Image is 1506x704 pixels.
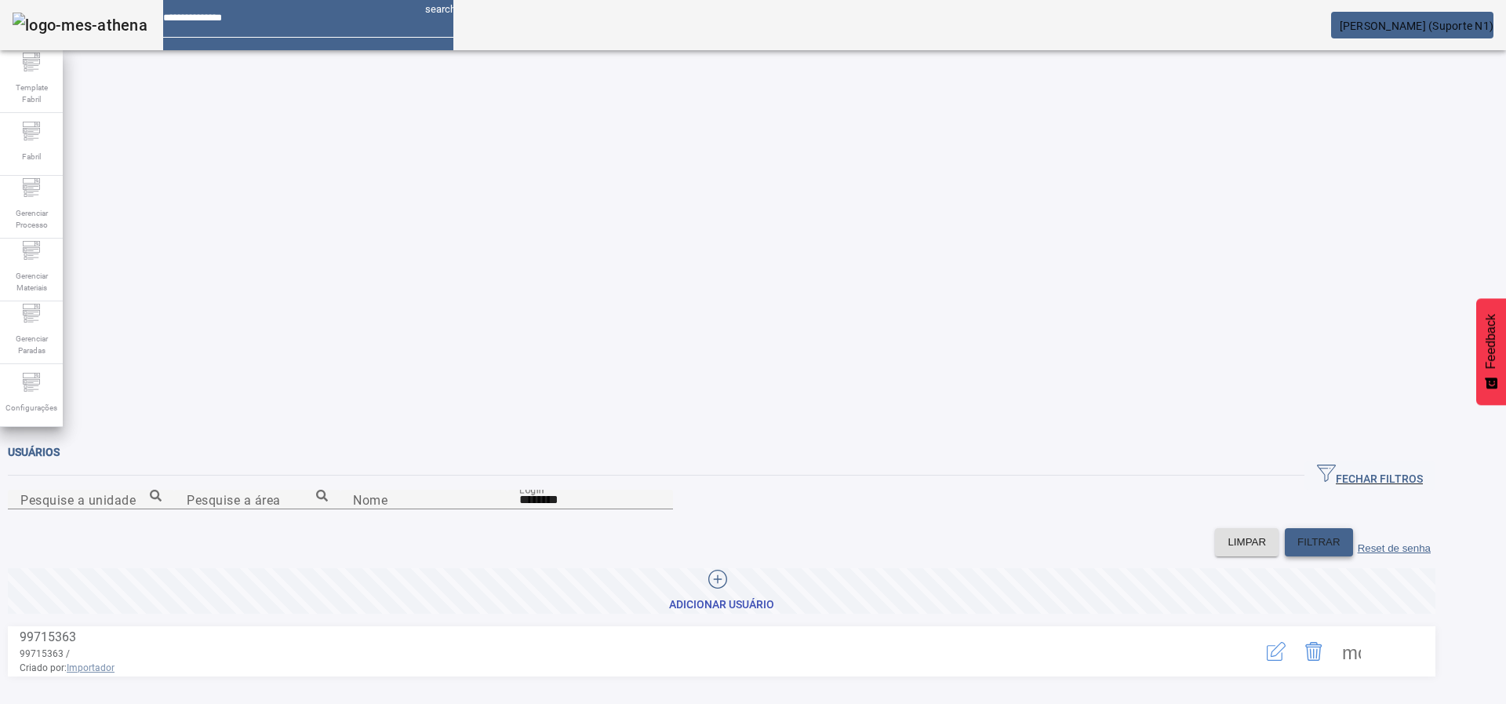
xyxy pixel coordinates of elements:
[1297,534,1340,550] span: FILTRAR
[1,397,62,418] span: Configurações
[1358,542,1431,554] label: Reset de senha
[1317,464,1423,487] span: FECHAR FILTROS
[1353,528,1435,556] button: Reset de senha
[13,13,147,38] img: logo-mes-athena
[20,648,70,659] span: 99715363 /
[187,491,328,509] input: Number
[1228,534,1266,550] span: LIMPAR
[1285,528,1353,556] button: FILTRAR
[669,597,774,613] div: Adicionar Usuário
[1215,528,1279,556] button: LIMPAR
[353,492,387,507] mat-label: Nome
[1340,20,1494,32] span: [PERSON_NAME] (Suporte N1)
[1476,298,1506,405] button: Feedback - Mostrar pesquisa
[20,491,162,509] input: Number
[20,629,76,644] span: 99715363
[8,77,55,110] span: Template Fabril
[519,483,544,494] mat-label: Login
[1333,633,1370,670] button: Mais
[8,265,55,298] span: Gerenciar Materiais
[8,328,55,361] span: Gerenciar Paradas
[20,661,1196,675] span: Criado por:
[20,492,136,507] mat-label: Pesquise a unidade
[187,492,281,507] mat-label: Pesquise a área
[1295,633,1333,670] button: Delete
[67,662,115,673] span: Importador
[8,568,1435,614] button: Adicionar Usuário
[1304,461,1435,490] button: FECHAR FILTROS
[17,146,45,167] span: Fabril
[8,446,60,458] span: Usuários
[1484,314,1498,369] span: Feedback
[8,202,55,235] span: Gerenciar Processo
